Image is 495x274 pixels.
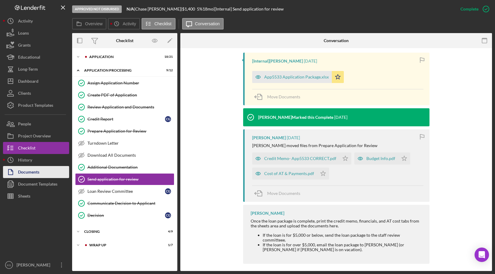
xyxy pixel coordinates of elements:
[3,63,69,75] button: Long-Term
[252,135,286,140] div: [PERSON_NAME]
[267,94,300,99] span: Move Documents
[3,75,69,87] button: Dashboard
[18,15,33,29] div: Activity
[354,152,410,165] button: Budget Info.pdf
[3,190,69,202] button: Sheets
[162,243,173,247] div: 1 / 7
[252,186,306,201] button: Move Documents
[251,219,423,228] div: Once the loan package is complete, print the credit memo, financials, and AT cost tabs from the s...
[75,113,174,125] a: Credit ReportCG
[252,71,344,83] button: App5533 Application Package.xlsx
[366,156,395,161] div: Budget Info.pdf
[195,21,220,26] label: Conversation
[3,142,69,154] button: Checklist
[75,197,174,209] a: Communicate Decision to Applicant
[182,18,224,29] button: Conversation
[251,211,284,216] div: [PERSON_NAME]
[87,117,165,122] div: Credit Report
[3,130,69,142] button: Project Overview
[258,115,333,120] div: [PERSON_NAME] Marked this Complete
[116,38,133,43] div: Checklist
[87,177,174,182] div: Send application for review
[18,118,31,131] div: People
[165,116,171,122] div: C G
[3,154,69,166] button: History
[213,7,284,11] div: | [Internal] Send application for review
[165,188,171,194] div: C G
[87,165,174,170] div: Additional Documentation
[18,166,39,180] div: Documents
[3,15,69,27] button: Activity
[3,87,69,99] button: Clients
[75,77,174,89] a: Assign Application Number
[87,93,174,97] div: Create PDF of Application
[108,18,140,29] button: Activity
[3,51,69,63] button: Educational
[7,263,11,267] text: KG
[18,142,35,155] div: Checklist
[84,230,158,233] div: Closing
[87,189,165,194] div: Loan Review Committee
[87,105,174,109] div: Review Application and Documents
[162,69,173,72] div: 9 / 12
[264,156,336,161] div: Credit Memo- App5533 CORRECT.pdf
[3,166,69,178] a: Documents
[84,69,158,72] div: Application Processing
[3,27,69,39] button: Loans
[263,242,423,252] li: If the loan is for over $5,000, email the loan package to [PERSON_NAME] (or [PERSON_NAME] if [PER...
[203,7,213,11] div: 18 mo
[89,243,158,247] div: Wrap up
[18,87,31,101] div: Clients
[18,51,40,65] div: Educational
[3,178,69,190] button: Document Templates
[287,135,300,140] time: 2025-09-11 19:18
[123,21,136,26] label: Activity
[75,161,174,173] a: Additional Documentation
[252,143,377,148] div: [PERSON_NAME] moved files from Prepare Application for Review
[324,38,349,43] div: Conversation
[75,101,174,113] a: Review Application and Documents
[334,115,347,120] time: 2025-09-11 19:18
[252,59,303,63] div: [Internal] [PERSON_NAME]
[127,6,134,11] b: N/A
[15,259,54,272] div: [PERSON_NAME]
[304,59,317,63] time: 2025-09-12 17:16
[18,63,38,77] div: Long-Term
[454,3,492,15] button: Complete
[75,125,174,137] a: Prepare Application for Review
[75,185,174,197] a: Loan Review CommitteeCG
[87,201,174,206] div: Communicate Decision to Applicant
[263,233,423,242] li: If the loan is for $5,000 or below, send the loan package to the staff review committeee.
[18,154,32,168] div: History
[135,7,182,11] div: Chase [PERSON_NAME] |
[182,7,197,11] div: $1,400
[142,18,176,29] button: Checklist
[165,212,171,218] div: C G
[18,39,31,53] div: Grants
[162,230,173,233] div: 4 / 9
[475,248,489,262] div: Open Intercom Messenger
[252,89,306,104] button: Move Documents
[72,5,122,13] div: Approved Not Disbursed
[87,213,165,218] div: Decision
[127,7,135,11] div: |
[18,190,30,204] div: Sheets
[75,149,174,161] a: Download All Documents
[3,99,69,111] button: Product Templates
[252,168,329,180] button: Cost of AT & Payments.pdf
[87,129,174,134] div: Prepare Application for Review
[18,99,53,113] div: Product Templates
[87,81,174,85] div: Assign Application Number
[267,191,300,196] span: Move Documents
